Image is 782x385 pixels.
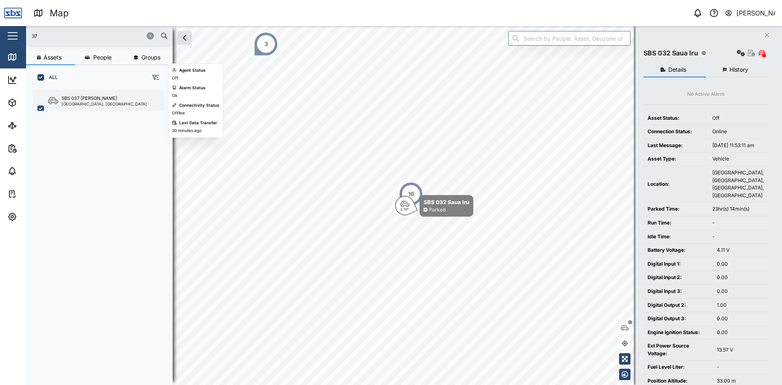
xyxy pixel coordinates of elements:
span: History [729,67,748,73]
canvas: Map [26,26,782,385]
div: 0.00 [717,274,764,282]
div: Last Data Transfer [179,120,217,126]
div: grid [33,87,172,378]
div: 16 [408,189,414,198]
div: 30 minutes ago [172,128,202,134]
div: 1.00 [717,301,764,309]
div: 13.57 V [717,346,764,354]
div: Ok [172,92,177,99]
div: 33.00 m [717,377,764,385]
div: Position Altitude: [648,377,709,385]
div: Connectivity Status [179,102,220,109]
div: Digital Input 2: [648,274,709,282]
div: Alarms [21,167,46,176]
div: Reports [21,144,49,153]
div: Map marker [399,182,423,206]
div: Fuel Level Liter: [648,363,709,371]
div: Dashboard [21,75,58,84]
div: SBS 037 [PERSON_NAME] [62,95,117,102]
label: ALL [44,74,58,81]
div: Engine Ignition Status: [648,329,709,337]
div: Asset Status: [648,114,704,122]
div: Connection Status: [648,128,704,136]
div: Map [21,53,40,62]
div: Idle Time: [648,233,704,241]
div: Alarm Status [179,85,206,91]
div: E 111° [401,208,409,211]
div: [GEOGRAPHIC_DATA], [GEOGRAPHIC_DATA] [62,102,147,106]
div: Asset Type: [648,155,704,163]
span: Details [668,67,686,73]
div: Map marker [254,32,278,56]
img: Main Logo [4,4,22,22]
div: Digital Output 3: [648,315,709,323]
div: 0.00 [717,260,764,268]
div: Parked Time: [648,205,704,213]
div: Vehicle [712,155,764,163]
div: Settings [21,212,50,221]
div: [GEOGRAPHIC_DATA], [GEOGRAPHIC_DATA], [GEOGRAPHIC_DATA], [GEOGRAPHIC_DATA] [712,169,764,199]
span: People [93,55,112,60]
div: Ext Power Source Voltage: [648,342,709,357]
input: Search by People, Asset, Geozone or Place [508,31,630,46]
div: - [717,363,764,371]
div: Offline [172,110,185,117]
button: [PERSON_NAME] [725,7,775,19]
div: Assets [21,98,46,107]
div: Digital Input 1: [648,260,709,268]
div: Digital Output 2: [648,301,709,309]
div: 3 [264,40,268,48]
div: [DATE] 11:53:11 am [712,142,764,150]
div: - [712,233,764,241]
div: - [712,219,764,227]
input: Search assets or drivers [31,30,168,42]
div: Map [50,6,69,20]
span: Assets [44,55,62,60]
div: Off [172,75,178,81]
div: Sites [21,121,41,130]
div: No Active Alarm [687,90,725,98]
div: Agent Status [179,67,206,74]
div: Off [712,114,764,122]
div: [PERSON_NAME] [736,8,775,18]
div: Run Time: [648,219,704,227]
div: Location: [648,180,704,188]
div: Tasks [21,189,44,198]
div: 23hr(s) 14min(s) [712,205,764,213]
div: 0.00 [717,315,764,323]
div: Digital Input 3: [648,288,709,295]
div: Parked [429,206,446,214]
div: 0.00 [717,329,764,337]
div: Online [712,128,764,136]
div: SBS 032 Saua Iru [644,48,698,58]
div: Battery Voltage: [648,246,709,254]
div: SBS 032 Saua Iru [424,198,469,206]
span: Groups [141,55,160,60]
div: Last Message: [648,142,704,150]
div: 0.00 [717,288,764,295]
div: 4.11 V [717,246,764,254]
div: Map marker [395,195,473,217]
